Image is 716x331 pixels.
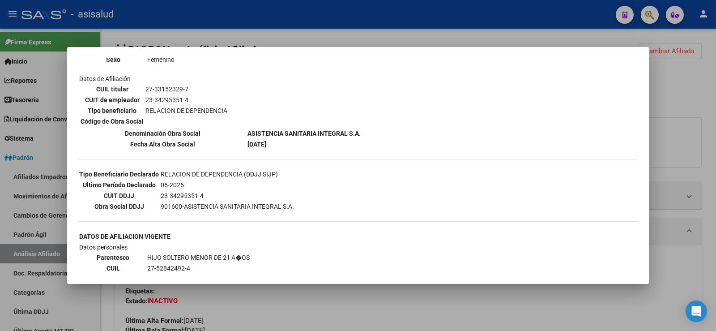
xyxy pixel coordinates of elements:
th: CUIL [80,263,146,273]
td: RELACION DE DEPENDENCIA [145,106,228,116]
td: 27-33152329-7 [145,84,228,94]
td: Femenino [147,55,245,64]
b: [DATE] [247,141,266,148]
th: CUIT DDJJ [79,191,159,201]
td: 901600-ASISTENCIA SANITARIA INTEGRAL S.A. [160,202,294,211]
td: RELACION DE DEPENDENCIA (DDJJ SIJP) [160,169,294,179]
th: Parentesco [80,253,146,262]
td: HIJO SOLTERO MENOR DE 21 A�OS [147,253,250,262]
td: 27-52842492-4 [147,263,250,273]
th: CUIL titular [80,84,144,94]
div: Open Intercom Messenger [686,301,707,322]
td: 23-34295351-4 [160,191,294,201]
th: Denominación Obra Social [79,129,246,138]
th: Obra Social DDJJ [79,202,159,211]
td: 23-34295351-4 [145,95,228,105]
td: 05-2025 [160,180,294,190]
th: Tipo Beneficiario Declarado [79,169,159,179]
th: Tipo beneficiario [80,106,144,116]
th: Fecha Alta Obra Social [79,139,246,149]
th: Sexo [80,55,146,64]
th: CUIT de empleador [80,95,144,105]
b: DATOS DE AFILIACION VIGENTE [79,233,170,240]
th: Código de Obra Social [80,116,144,126]
b: ASISTENCIA SANITARIA INTEGRAL S.A. [247,130,361,137]
th: Ultimo Período Declarado [79,180,159,190]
